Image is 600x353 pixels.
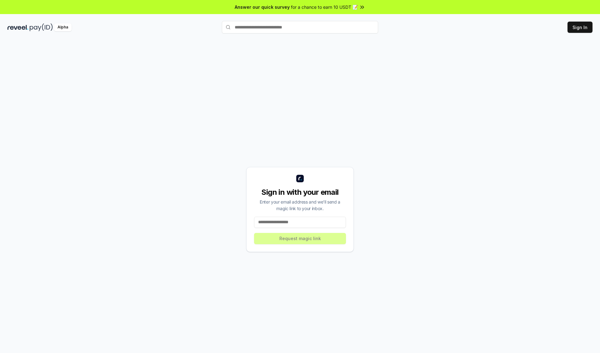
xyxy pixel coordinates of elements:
div: Alpha [54,23,72,31]
div: Enter your email address and we’ll send a magic link to your inbox. [254,199,346,212]
div: Sign in with your email [254,187,346,197]
img: logo_small [296,175,304,182]
span: for a chance to earn 10 USDT 📝 [291,4,358,10]
button: Sign In [567,22,592,33]
span: Answer our quick survey [235,4,290,10]
img: reveel_dark [7,23,28,31]
img: pay_id [30,23,53,31]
